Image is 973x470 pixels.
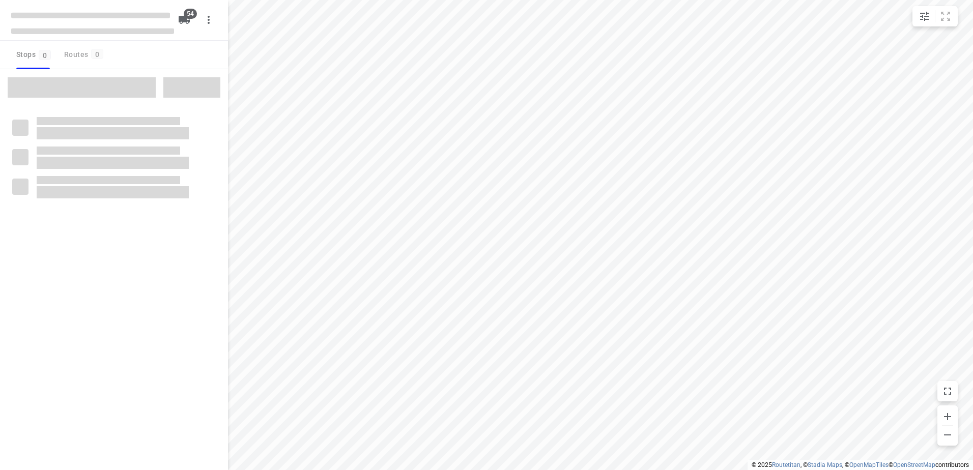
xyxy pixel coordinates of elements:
[893,461,935,468] a: OpenStreetMap
[752,461,969,468] li: © 2025 , © , © © contributors
[808,461,842,468] a: Stadia Maps
[772,461,800,468] a: Routetitan
[912,6,958,26] div: small contained button group
[914,6,935,26] button: Map settings
[849,461,889,468] a: OpenMapTiles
